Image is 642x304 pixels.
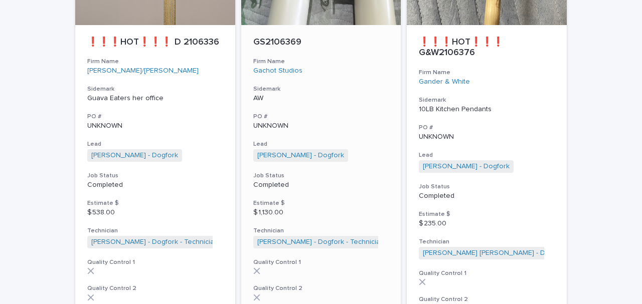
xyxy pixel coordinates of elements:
[87,181,223,189] p: Completed
[87,284,223,292] h3: Quality Control 2
[87,208,223,217] p: $ 538.00
[419,78,470,86] a: Gander & White
[253,181,389,189] p: Completed
[419,192,555,200] p: Completed
[87,258,223,266] h3: Quality Control 1
[87,172,223,180] h3: Job Status
[419,295,555,303] h3: Quality Control 2
[87,67,199,75] a: [PERSON_NAME]/[PERSON_NAME]
[253,58,389,66] h3: Firm Name
[419,238,555,246] h3: Technician
[87,227,223,235] h3: Technician
[419,151,555,159] h3: Lead
[87,37,223,48] p: ❗❗❗HOT❗❗❗ D 2106336
[91,238,218,246] a: [PERSON_NAME] - Dogfork - Technician
[253,94,389,103] p: AW
[87,122,223,130] p: UNKNOWN
[253,284,389,292] h3: Quality Control 2
[253,85,389,93] h3: Sidemark
[87,85,223,93] h3: Sidemark
[419,269,555,277] h3: Quality Control 1
[253,199,389,207] h3: Estimate $
[87,94,223,103] p: Guava Eaters her office
[253,113,389,121] h3: PO #
[419,96,555,104] h3: Sidemark
[419,219,555,228] p: $ 235.00
[87,140,223,148] h3: Lead
[419,133,555,141] p: UNKNOWN
[419,210,555,218] h3: Estimate $
[87,199,223,207] h3: Estimate $
[257,151,344,160] a: [PERSON_NAME] - Dogfork
[423,162,510,171] a: [PERSON_NAME] - Dogfork
[253,37,389,48] p: GS2106369
[419,124,555,132] h3: PO #
[423,249,606,257] a: [PERSON_NAME] [PERSON_NAME] - Dogfork - Technician
[419,37,555,59] p: ❗❗❗HOT❗❗❗ G&W2106376
[253,258,389,266] h3: Quality Control 1
[91,151,178,160] a: [PERSON_NAME] - Dogfork
[253,122,389,130] p: UNKNOWN
[253,67,302,75] a: Gachot Studios
[419,105,555,114] p: 10LB Kitchen Pendants
[87,58,223,66] h3: Firm Name
[87,113,223,121] h3: PO #
[419,183,555,191] h3: Job Status
[253,227,389,235] h3: Technician
[253,208,389,217] p: $ 1,130.00
[253,140,389,148] h3: Lead
[419,69,555,77] h3: Firm Name
[257,238,384,246] a: [PERSON_NAME] - Dogfork - Technician
[253,172,389,180] h3: Job Status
